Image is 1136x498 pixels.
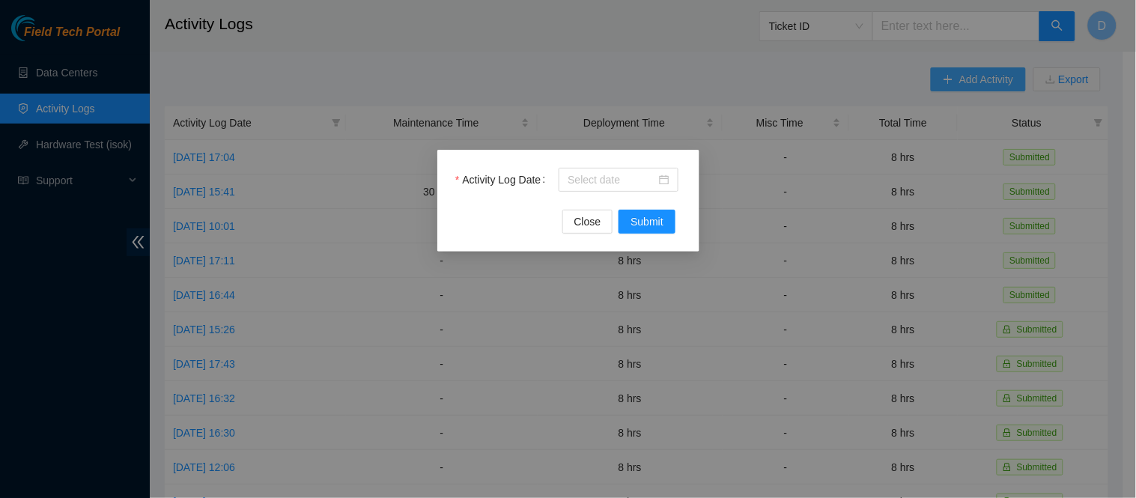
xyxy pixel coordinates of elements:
input: Activity Log Date [568,171,656,188]
button: Submit [619,210,675,234]
span: Submit [631,213,663,230]
button: Close [562,210,613,234]
label: Activity Log Date [455,168,551,192]
span: Close [574,213,601,230]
